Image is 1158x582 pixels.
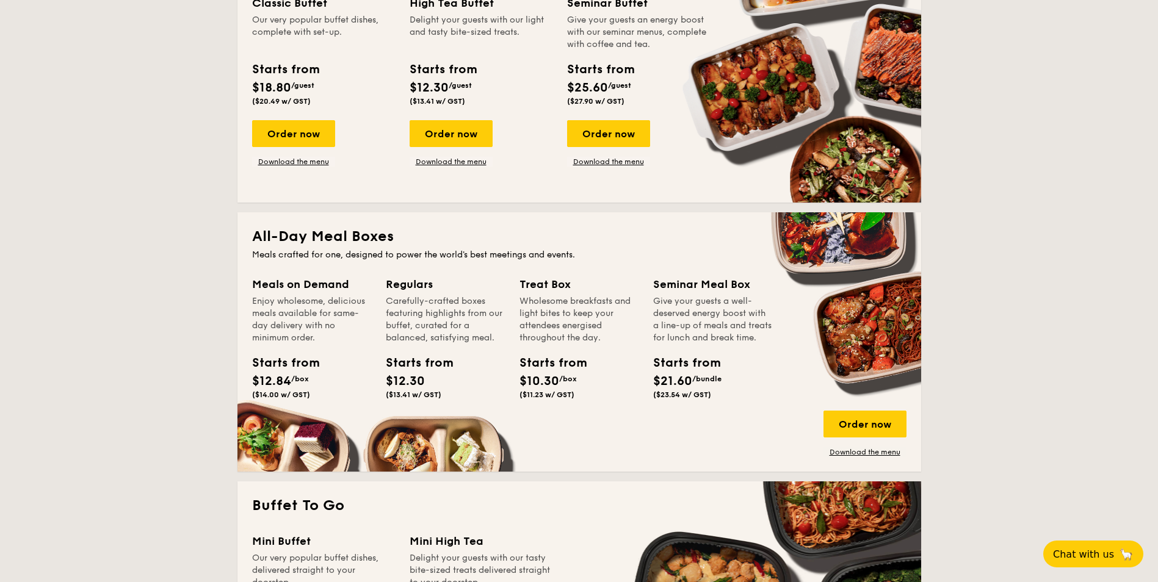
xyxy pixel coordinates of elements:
div: Order now [252,120,335,147]
div: Starts from [653,354,708,372]
span: ($11.23 w/ GST) [519,390,574,399]
div: Starts from [567,60,634,79]
div: Our very popular buffet dishes, complete with set-up. [252,14,395,51]
div: Enjoy wholesome, delicious meals available for same-day delivery with no minimum order. [252,295,371,344]
div: Meals crafted for one, designed to power the world's best meetings and events. [252,249,906,261]
div: Seminar Meal Box [653,276,772,293]
button: Chat with us🦙 [1043,541,1143,567]
span: /guest [608,81,631,90]
span: ($20.49 w/ GST) [252,97,311,106]
h2: Buffet To Go [252,496,906,516]
span: $10.30 [519,374,559,389]
div: Order now [410,120,493,147]
span: 🦙 [1119,547,1134,561]
span: /box [291,375,309,383]
div: Order now [823,411,906,437]
span: ($14.00 w/ GST) [252,390,310,399]
span: ($23.54 w/ GST) [653,390,711,399]
span: ($13.41 w/ GST) [410,97,465,106]
span: Chat with us [1053,548,1114,560]
div: Starts from [410,60,476,79]
span: ($13.41 w/ GST) [386,390,441,399]
div: Starts from [519,354,574,372]
a: Download the menu [823,447,906,457]
span: /guest [291,81,314,90]
div: Mini High Tea [410,533,552,550]
span: /bundle [692,375,722,383]
div: Treat Box [519,276,639,293]
div: Regulars [386,276,505,293]
span: $21.60 [653,374,692,389]
a: Download the menu [567,157,650,167]
div: Order now [567,120,650,147]
div: Starts from [386,354,441,372]
span: ($27.90 w/ GST) [567,97,624,106]
div: Delight your guests with our light and tasty bite-sized treats. [410,14,552,51]
div: Meals on Demand [252,276,371,293]
h2: All-Day Meal Boxes [252,227,906,246]
a: Download the menu [410,157,493,167]
a: Download the menu [252,157,335,167]
div: Starts from [252,354,307,372]
div: Starts from [252,60,319,79]
div: Give your guests an energy boost with our seminar menus, complete with coffee and tea. [567,14,710,51]
span: /box [559,375,577,383]
div: Wholesome breakfasts and light bites to keep your attendees energised throughout the day. [519,295,639,344]
span: $12.84 [252,374,291,389]
span: $18.80 [252,81,291,95]
div: Mini Buffet [252,533,395,550]
span: $12.30 [386,374,425,389]
span: /guest [449,81,472,90]
div: Carefully-crafted boxes featuring highlights from our buffet, curated for a balanced, satisfying ... [386,295,505,344]
span: $12.30 [410,81,449,95]
div: Give your guests a well-deserved energy boost with a line-up of meals and treats for lunch and br... [653,295,772,344]
span: $25.60 [567,81,608,95]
